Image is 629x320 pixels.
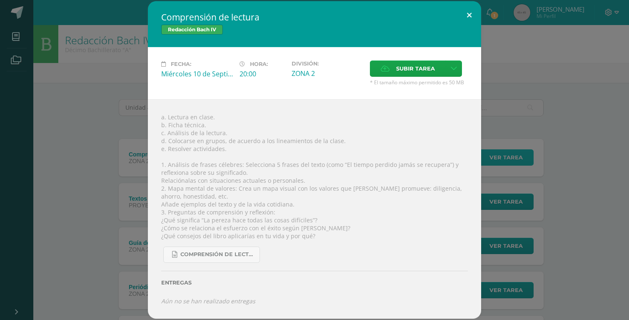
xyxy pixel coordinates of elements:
a: Comprensión de lectura.docx [163,247,260,263]
button: Close (Esc) [457,1,481,30]
div: a. Lectura en clase. b. Ficha técnica. c. Análisis de la lectura. d. Colocarse en grupos, de acue... [148,99,481,319]
i: Aún no se han realizado entregas [161,297,255,305]
span: Comprensión de lectura.docx [180,251,255,258]
div: ZONA 2 [292,69,363,78]
span: Redacción Bach IV [161,25,223,35]
span: Subir tarea [396,61,435,76]
h2: Comprensión de lectura [161,11,468,23]
label: División: [292,60,363,67]
span: Hora: [250,61,268,67]
div: Miércoles 10 de Septiembre [161,69,233,78]
label: Entregas [161,280,468,286]
div: 20:00 [240,69,285,78]
span: Fecha: [171,61,191,67]
span: * El tamaño máximo permitido es 50 MB [370,79,468,86]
